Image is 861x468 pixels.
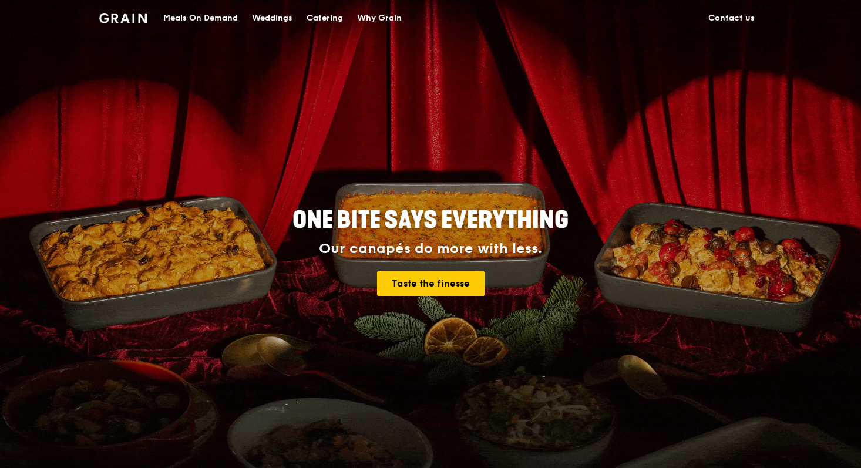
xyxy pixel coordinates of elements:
div: Weddings [252,1,292,36]
span: ONE BITE SAYS EVERYTHING [292,206,569,234]
a: Catering [300,1,350,36]
a: Contact us [701,1,762,36]
div: Why Grain [357,1,402,36]
img: Grain [99,13,147,23]
a: Taste the finesse [377,271,485,296]
a: Weddings [245,1,300,36]
a: Why Grain [350,1,409,36]
div: Meals On Demand [163,1,238,36]
div: Our canapés do more with less. [219,241,642,257]
div: Catering [307,1,343,36]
